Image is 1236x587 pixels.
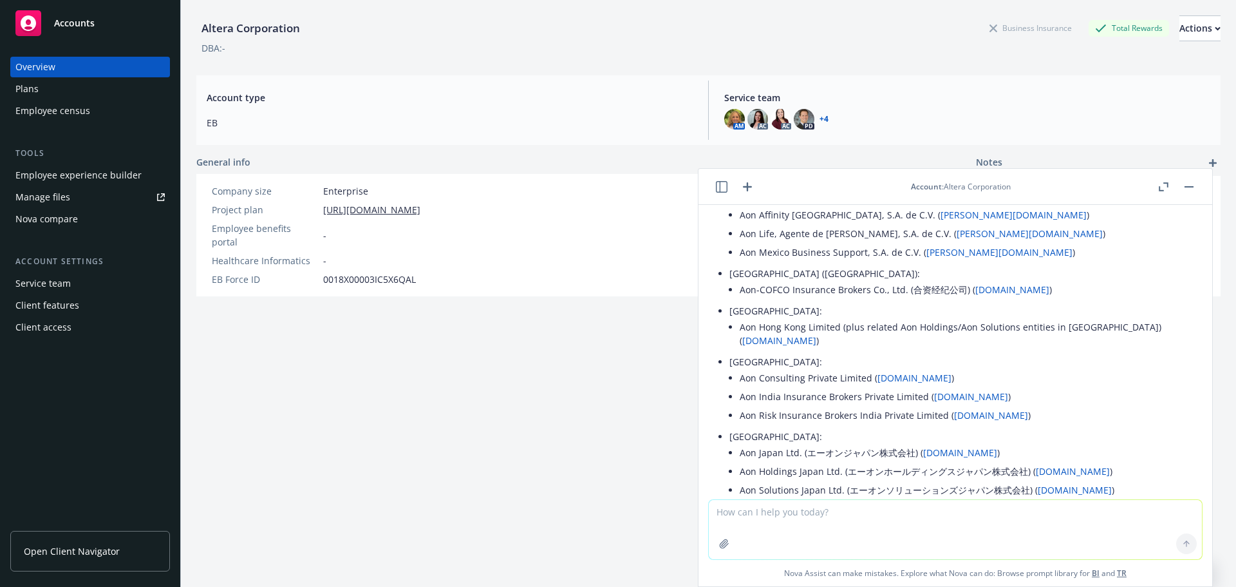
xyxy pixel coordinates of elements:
[975,284,1049,296] a: [DOMAIN_NAME]
[729,267,1192,280] p: [GEOGRAPHIC_DATA] ([GEOGRAPHIC_DATA]):
[1092,568,1100,579] a: BI
[724,109,745,130] img: photo
[10,295,170,316] a: Client features
[740,318,1192,350] li: Aon Hong Kong Limited (plus related Aon Holdings/Aon Solutions entities in [GEOGRAPHIC_DATA]) ( )
[923,447,997,459] a: [DOMAIN_NAME]
[323,229,326,242] span: -
[877,372,951,384] a: [DOMAIN_NAME]
[212,222,318,249] div: Employee benefits portal
[740,280,1192,299] li: Aon-COFCO Insurance Brokers Co., Ltd. (合资经纪公司) ( )
[15,57,55,77] div: Overview
[954,409,1028,421] a: [DOMAIN_NAME]
[740,206,1192,224] li: Aon Affinity [GEOGRAPHIC_DATA], S.A. de C.V. ( )
[15,187,70,207] div: Manage files
[10,165,170,186] a: Employee experience builder
[740,224,1192,243] li: Aon Life, Agente de [PERSON_NAME], S.A. de C.V. ( )
[10,57,170,77] a: Overview
[740,369,1192,387] li: Aon Consulting Private Limited ( )
[10,209,170,229] a: Nova compare
[1117,568,1127,579] a: TR
[740,443,1192,462] li: Aon Japan Ltd. (エーオンジャパン株式会社) ( )
[911,181,942,192] span: Account
[15,165,142,186] div: Employee experience builder
[976,155,1002,171] span: Notes
[1089,20,1169,36] div: Total Rewards
[704,560,1207,586] span: Nova Assist can make mistakes. Explore what Nova can do: Browse prompt library for and
[323,184,368,198] span: Enterprise
[15,79,39,99] div: Plans
[10,101,170,121] a: Employee census
[212,254,318,267] div: Healthcare Informatics
[742,334,816,347] a: [DOMAIN_NAME]
[10,255,170,268] div: Account settings
[207,116,693,130] span: EB
[10,187,170,207] a: Manage files
[323,273,416,286] span: 0018X00003IC5X6QAL
[15,273,71,294] div: Service team
[740,462,1192,481] li: Aon Holdings Japan Ltd. (エーオンホールディングスジャパン株式会社) ( )
[729,304,1192,318] p: [GEOGRAPHIC_DATA]:
[15,317,71,338] div: Client access
[1179,16,1221,41] div: Actions
[957,227,1103,240] a: [PERSON_NAME][DOMAIN_NAME]
[15,209,78,229] div: Nova compare
[740,481,1192,499] li: Aon Solutions Japan Ltd. (エーオンソリューションズジャパン株式会社) ( )
[794,109,814,130] img: photo
[740,406,1192,425] li: Aon Risk Insurance Brokers India Private Limited ( )
[196,155,250,169] span: General info
[1179,15,1221,41] button: Actions
[1036,465,1110,477] a: [DOMAIN_NAME]
[1038,484,1112,496] a: [DOMAIN_NAME]
[983,20,1078,36] div: Business Insurance
[729,430,1192,443] p: [GEOGRAPHIC_DATA]:
[934,390,1008,403] a: [DOMAIN_NAME]
[911,181,1011,192] div: : Altera Corporation
[1205,155,1221,171] a: add
[323,254,326,267] span: -
[729,355,1192,369] p: [GEOGRAPHIC_DATA]:
[15,295,79,316] div: Client features
[207,91,693,104] span: Account type
[212,273,318,286] div: EB Force ID
[941,209,1087,221] a: [PERSON_NAME][DOMAIN_NAME]
[10,79,170,99] a: Plans
[724,91,1210,104] span: Service team
[54,18,95,28] span: Accounts
[10,317,170,338] a: Client access
[10,5,170,41] a: Accounts
[24,544,120,558] span: Open Client Navigator
[10,273,170,294] a: Service team
[740,243,1192,262] li: Aon Mexico Business Support, S.A. de C.V. ( )
[926,246,1072,258] a: [PERSON_NAME][DOMAIN_NAME]
[212,203,318,217] div: Project plan
[201,41,225,55] div: DBA: -
[819,115,829,123] a: +4
[771,109,791,130] img: photo
[740,387,1192,406] li: Aon India Insurance Brokers Private Limited ( )
[10,147,170,160] div: Tools
[196,20,305,37] div: Altera Corporation
[747,109,768,130] img: photo
[212,184,318,198] div: Company size
[323,203,420,217] a: [URL][DOMAIN_NAME]
[15,101,90,121] div: Employee census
